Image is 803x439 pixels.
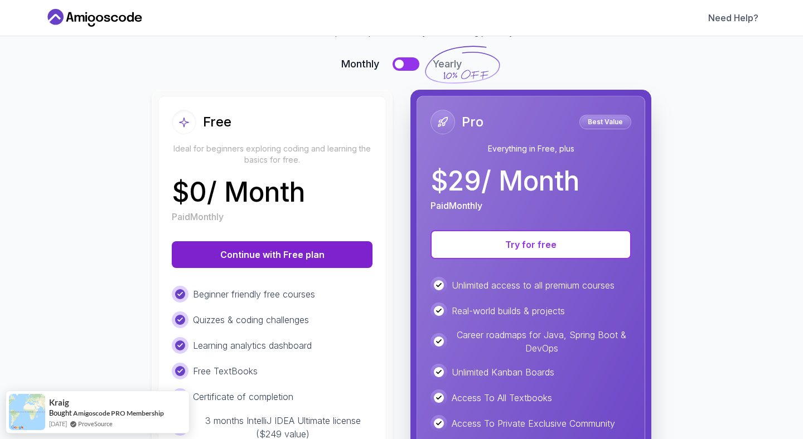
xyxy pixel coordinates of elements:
p: Career roadmaps for Java, Spring Boot & DevOps [452,328,631,355]
span: Monthly [341,56,379,72]
button: Continue with Free plan [172,241,373,268]
p: $ 0 / Month [172,179,305,206]
p: Unlimited access to all premium courses [452,279,615,292]
p: Access To All Textbooks [452,391,552,404]
a: ProveSource [78,419,113,428]
span: Kraig [49,398,69,407]
h2: Pro [462,113,483,131]
p: Paid Monthly [430,199,482,212]
p: Best Value [581,116,630,128]
a: Amigoscode PRO Membership [73,409,164,417]
span: Bought [49,408,72,417]
p: $ 29 / Month [430,168,579,194]
p: Real-world builds & projects [452,304,565,318]
p: Paid Monthly [172,210,224,223]
p: Free TextBooks [193,364,258,378]
p: Everything in Free, plus [430,143,631,154]
p: Access To Private Exclusive Community [452,417,615,430]
span: [DATE] [49,419,67,428]
p: Ideal for beginners exploring coding and learning the basics for free. [172,143,373,165]
p: Unlimited Kanban Boards [452,365,554,379]
p: Beginner friendly free courses [193,287,315,301]
button: Try for free [430,230,631,259]
img: provesource social proof notification image [9,394,45,430]
p: Certificate of completion [193,390,293,403]
h2: Free [203,113,231,131]
p: Quizzes & coding challenges [193,313,309,326]
p: Learning analytics dashboard [193,339,312,352]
